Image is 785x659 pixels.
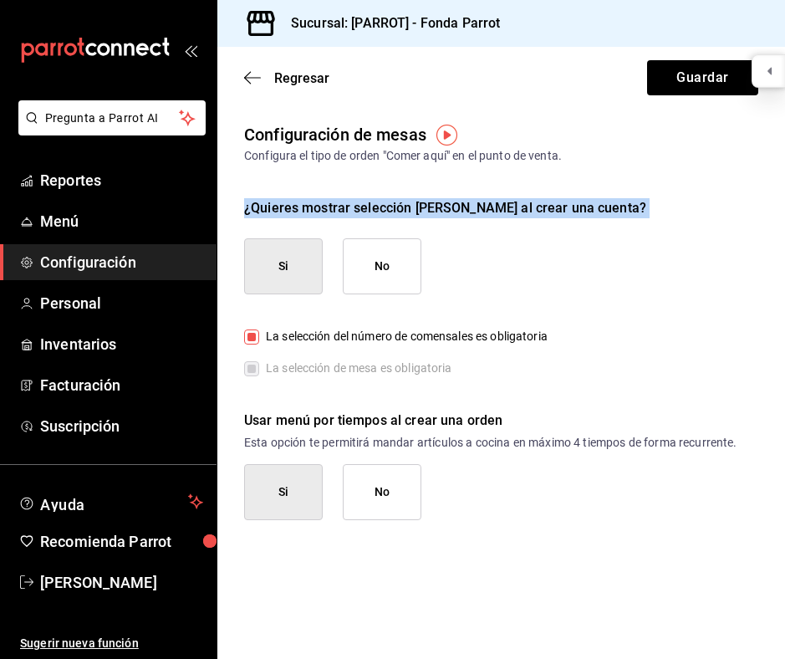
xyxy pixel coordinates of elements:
[343,464,421,520] button: No
[244,238,323,294] button: Si
[45,110,180,127] span: Pregunta a Parrot AI
[244,198,758,218] div: ¿Quieres mostrar selección [PERSON_NAME] al crear una cuenta?
[18,100,206,135] button: Pregunta a Parrot AI
[647,60,758,95] button: Guardar
[343,238,421,294] button: No
[12,121,206,139] a: Pregunta a Parrot AI
[40,251,203,273] span: Configuración
[244,434,758,451] p: Esta opción te permitirá mandar artículos a cocina en máximo 4 tiempos de forma recurrente.
[436,125,457,146] img: Tooltip marker
[244,411,758,431] div: Usar menú por tiempos al crear una orden
[184,43,197,57] button: open_drawer_menu
[40,333,203,355] span: Inventarios
[274,70,329,86] span: Regresar
[40,492,181,512] span: Ayuda
[40,374,203,396] span: Facturación
[244,464,323,520] button: Si
[20,635,203,652] span: Sugerir nueva función
[244,122,426,147] div: Configuración de mesas
[244,70,329,86] button: Regresar
[259,328,548,345] span: La selección del número de comensales es obligatoria
[40,169,203,192] span: Reportes
[259,360,452,377] span: La selección de mesa es obligatoria
[244,147,758,165] div: Configura el tipo de orden "Comer aquí" en el punto de venta.
[40,292,203,314] span: Personal
[40,415,203,437] span: Suscripción
[40,530,203,553] span: Recomienda Parrot
[40,210,203,232] span: Menú
[40,571,203,594] span: [PERSON_NAME]
[278,13,500,33] h3: Sucursal: [PARROT] - Fonda Parrot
